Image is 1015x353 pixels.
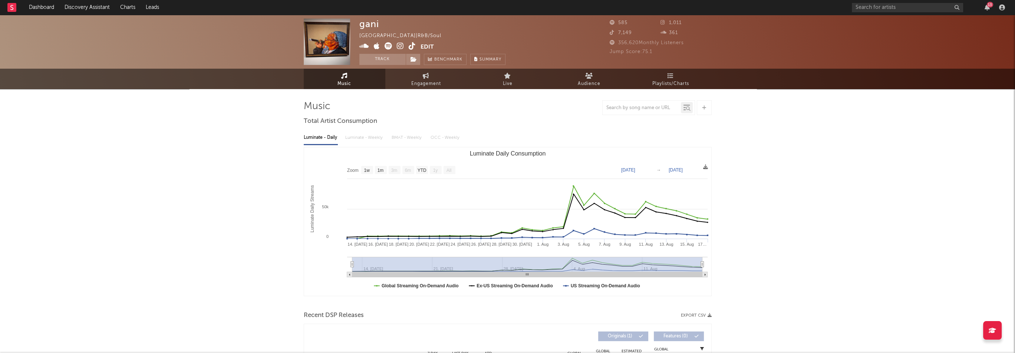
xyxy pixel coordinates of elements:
text: 0 [326,234,328,239]
text: 9. Aug [619,242,631,246]
div: gani [359,19,379,29]
text: All [446,168,451,173]
a: Benchmark [424,54,467,65]
input: Search for artists [852,3,963,12]
span: Total Artist Consumption [304,117,377,126]
text: 5. Aug [578,242,590,246]
button: Originals(1) [598,331,648,341]
button: Export CSV [681,313,712,318]
text: YTD [417,168,426,173]
text: 6m [405,168,411,173]
a: Engagement [385,69,467,89]
span: 7,149 [610,30,632,35]
text: 30. [DATE] [512,242,532,246]
text: 1y [433,168,438,173]
button: Features(0) [654,331,704,341]
text: 1m [377,168,383,173]
span: Originals ( 1 ) [603,334,637,339]
text: 28. [DATE] [492,242,511,246]
span: Engagement [411,79,441,88]
svg: Luminate Daily Consumption [304,147,711,296]
text: Global Streaming On-Demand Audio [382,283,459,288]
button: Edit [421,42,434,52]
a: Music [304,69,385,89]
text: 17… [698,242,706,246]
text: [DATE] [669,167,683,173]
text: 14. [DATE] [347,242,367,246]
text: 20. [DATE] [409,242,429,246]
text: 26. [DATE] [471,242,491,246]
span: Music [337,79,351,88]
div: [GEOGRAPHIC_DATA] | R&B/Soul [359,32,450,40]
text: Zoom [347,168,359,173]
text: 3m [391,168,397,173]
text: Ex-US Streaming On-Demand Audio [477,283,553,288]
text: 13. Aug [659,242,673,246]
text: 16. [DATE] [368,242,388,246]
text: 18. [DATE] [389,242,408,246]
span: Jump Score: 75.1 [610,49,652,54]
a: Audience [548,69,630,89]
text: [DATE] [621,167,635,173]
text: → [656,167,661,173]
span: Audience [578,79,600,88]
span: Summary [480,58,501,62]
text: 7. Aug [599,242,610,246]
span: 1,011 [660,20,682,25]
text: 1. Aug [537,242,548,246]
text: 22. [DATE] [430,242,449,246]
text: Luminate Daily Streams [309,185,314,232]
span: Playlists/Charts [652,79,689,88]
input: Search by song name or URL [603,105,681,111]
span: Features ( 0 ) [659,334,693,339]
text: 15. Aug [680,242,693,246]
button: Track [359,54,406,65]
a: Playlists/Charts [630,69,712,89]
span: Benchmark [434,55,462,64]
button: Summary [470,54,505,65]
text: Luminate Daily Consumption [469,150,546,157]
div: Luminate - Daily [304,131,338,144]
text: US Streaming On-Demand Audio [570,283,640,288]
button: 13 [985,4,990,10]
text: 3. Aug [557,242,569,246]
span: Live [503,79,513,88]
text: 50k [322,205,329,209]
div: 13 [987,2,993,7]
span: 356,620 Monthly Listeners [610,40,684,45]
span: 585 [610,20,627,25]
text: 1w [364,168,370,173]
text: 11. Aug [639,242,652,246]
span: 361 [660,30,678,35]
span: Recent DSP Releases [304,311,364,320]
text: 24. [DATE] [450,242,470,246]
a: Live [467,69,548,89]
